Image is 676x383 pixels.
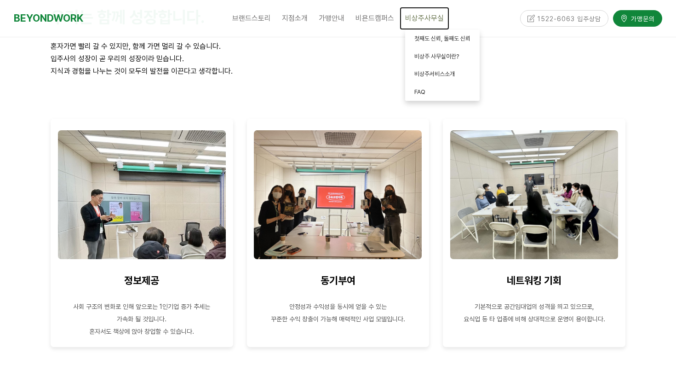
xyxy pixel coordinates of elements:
[475,303,594,310] span: 기본적으로 공간임대업의 성격을 띄고 있으므로,
[400,7,449,30] a: 비상주사무실
[73,303,210,310] span: 사회 구조의 변화로 인해 앞으로는 1인기업 증가 추세는
[51,40,625,52] p: 혼자가면 빨리 갈 수 있지만, 함께 가면 멀리 갈 수 있습니다.
[405,48,480,66] a: 비상주 사무실이란?
[319,14,344,23] span: 가맹안내
[450,130,618,259] img: 2fbbf6b0b99d4.jpg
[464,315,605,323] span: 요식업 등 타 업종에 비해 상대적으로 운영이 용이합니다.
[254,130,422,259] img: 0a2fc5f30e0aa.jpg
[282,14,308,23] span: 지점소개
[350,7,400,30] a: 비욘드캠퍼스
[628,14,655,23] span: 가맹문의
[313,7,350,30] a: 가맹안내
[414,70,455,77] span: 비상주서비스소개
[414,35,470,42] span: 첫째도 신뢰, 둘째도 신뢰
[276,7,313,30] a: 지점소개
[89,328,194,335] span: 혼자서도 책상에 앉아 창업할 수 있습니다.
[51,52,625,65] p: 입주사의 성장이 곧 우리의 성장이라 믿습니다.
[321,274,355,286] strong: 동기부여
[289,303,387,310] span: 안정성과 수익성을 동시에 얻을 수 있는
[405,30,480,48] a: 첫째도 신뢰, 둘째도 신뢰
[14,10,83,27] a: BEYONDWORK
[405,65,480,83] a: 비상주서비스소개
[124,274,159,286] span: 정보제공
[232,14,271,23] span: 브랜드스토리
[51,65,625,77] p: 지식과 경험을 나누는 것이 모두의 발전을 이끈다고 생각합니다.
[507,274,561,286] strong: 네트워킹 기회
[613,10,662,26] a: 가맹문의
[414,88,425,95] span: FAQ
[405,83,480,101] a: FAQ
[405,14,444,23] span: 비상주사무실
[58,130,226,259] img: d570ab6f7e098.jpg
[271,315,405,323] span: 꾸준한 수익 창출이 가능해 매력적인 사업 모델입니다.
[117,315,166,323] span: 가속화 될 것입니다.
[227,7,276,30] a: 브랜드스토리
[355,14,394,23] span: 비욘드캠퍼스
[414,53,459,60] span: 비상주 사무실이란?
